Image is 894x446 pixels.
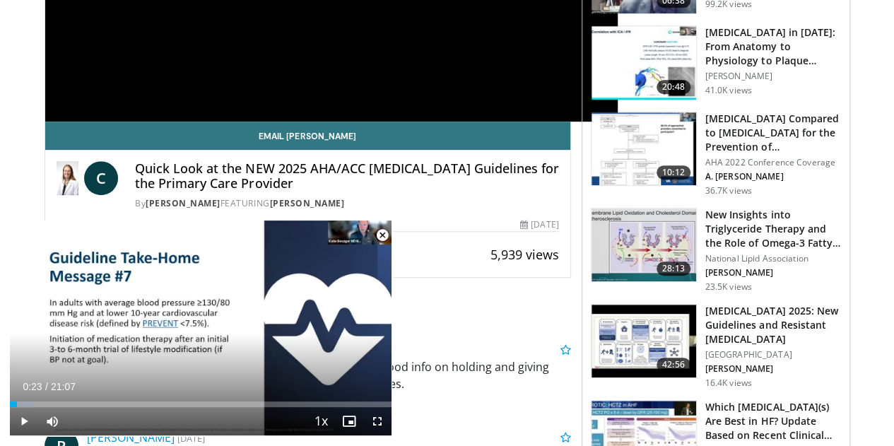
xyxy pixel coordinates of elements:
[591,208,841,293] a: 28:13 New Insights into Triglyceride Therapy and the Role of Omega-3 Fatty… National Lipid Associ...
[363,407,392,435] button: Fullscreen
[269,197,344,209] a: [PERSON_NAME]
[705,157,841,168] p: AHA 2022 Conference Coverage
[591,304,841,389] a: 42:56 [MEDICAL_DATA] 2025: New Guidelines and Resistant [MEDICAL_DATA] [GEOGRAPHIC_DATA] [PERSON_...
[705,253,841,264] p: National Lipid Association
[57,161,79,195] img: Dr. Catherine P. Benziger
[84,161,118,195] a: C
[10,407,38,435] button: Play
[705,171,841,182] p: A. [PERSON_NAME]
[490,246,559,263] span: 5,939 views
[657,165,690,180] span: 10:12
[177,432,205,445] small: [DATE]
[45,381,48,392] span: /
[705,304,841,346] h3: [MEDICAL_DATA] 2025: New Guidelines and Resistant [MEDICAL_DATA]
[705,185,752,196] p: 36.7K views
[657,262,690,276] span: 28:13
[705,25,841,68] h3: [MEDICAL_DATA] in [DATE]: From Anatomy to Physiology to Plaque Burden and …
[705,208,841,250] h3: New Insights into Triglyceride Therapy and the Role of Omega-3 Fatty…
[592,305,696,378] img: 280bcb39-0f4e-42eb-9c44-b41b9262a277.150x105_q85_crop-smart_upscale.jpg
[307,407,335,435] button: Playback Rate
[10,401,392,407] div: Progress Bar
[135,197,558,210] div: By FEATURING
[705,400,841,442] h3: Which [MEDICAL_DATA](s) Are Best in HF? Update Based on Recent Clinical Tr…
[705,377,752,389] p: 16.4K views
[520,218,558,231] div: [DATE]
[705,281,752,293] p: 23.5K views
[51,381,76,392] span: 21:07
[38,407,66,435] button: Mute
[135,161,558,192] h4: Quick Look at the NEW 2025 AHA/ACC [MEDICAL_DATA] Guidelines for the Primary Care Provider
[335,407,363,435] button: Enable picture-in-picture mode
[368,221,396,250] button: Close
[45,122,570,150] a: Email [PERSON_NAME]
[705,267,841,278] p: [PERSON_NAME]
[591,25,841,100] a: 20:48 [MEDICAL_DATA] in [DATE]: From Anatomy to Physiology to Plaque Burden and … [PERSON_NAME] 4...
[705,349,841,360] p: [GEOGRAPHIC_DATA]
[657,80,690,94] span: 20:48
[23,381,42,392] span: 0:23
[705,85,752,96] p: 41.0K views
[705,363,841,375] p: [PERSON_NAME]
[592,209,696,282] img: 45ea033d-f728-4586-a1ce-38957b05c09e.150x105_q85_crop-smart_upscale.jpg
[10,221,392,436] video-js: Video Player
[87,430,175,445] a: [PERSON_NAME]
[592,112,696,186] img: 7c0f9b53-1609-4588-8498-7cac8464d722.150x105_q85_crop-smart_upscale.jpg
[705,71,841,82] p: [PERSON_NAME]
[591,112,841,196] a: 10:12 [MEDICAL_DATA] Compared to [MEDICAL_DATA] for the Prevention of… AHA 2022 Conference Covera...
[592,26,696,100] img: 823da73b-7a00-425d-bb7f-45c8b03b10c3.150x105_q85_crop-smart_upscale.jpg
[146,197,220,209] a: [PERSON_NAME]
[657,358,690,372] span: 42:56
[705,112,841,154] h3: [MEDICAL_DATA] Compared to [MEDICAL_DATA] for the Prevention of…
